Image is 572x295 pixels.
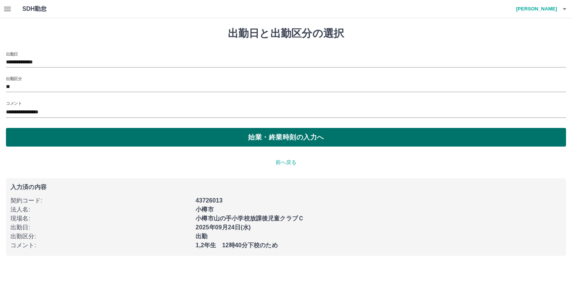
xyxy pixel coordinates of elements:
[6,128,566,147] button: 始業・終業時刻の入力へ
[10,184,562,190] p: 入力済の内容
[10,196,191,205] p: 契約コード :
[196,215,304,222] b: 小樽市山の手小学校放課後児童クラブＣ
[196,233,207,239] b: 出勤
[10,241,191,250] p: コメント :
[6,27,566,40] h1: 出勤日と出勤区分の選択
[10,214,191,223] p: 現場名 :
[196,197,222,204] b: 43726013
[6,100,22,106] label: コメント
[6,159,566,166] p: 前へ戻る
[6,51,18,57] label: 出勤日
[196,242,277,248] b: 1,2年生 12時40分下校のため
[196,224,251,230] b: 2025年09月24日(水)
[10,232,191,241] p: 出勤区分 :
[10,223,191,232] p: 出勤日 :
[10,205,191,214] p: 法人名 :
[196,206,213,213] b: 小樽市
[6,76,22,81] label: 出勤区分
